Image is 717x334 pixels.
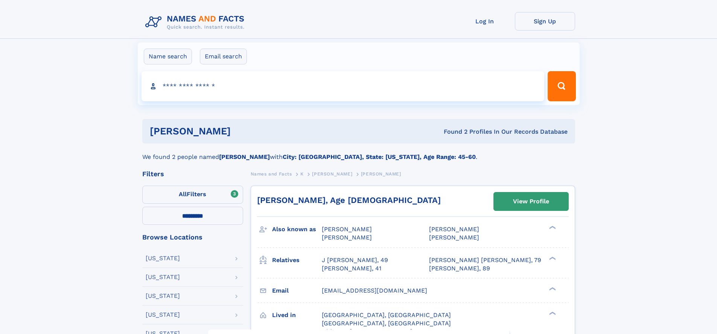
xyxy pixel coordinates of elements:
[146,274,180,280] div: [US_STATE]
[257,195,441,205] a: [PERSON_NAME], Age [DEMOGRAPHIC_DATA]
[429,264,490,273] a: [PERSON_NAME], 89
[429,256,541,264] a: [PERSON_NAME] [PERSON_NAME], 79
[251,169,292,178] a: Names and Facts
[300,169,304,178] a: K
[142,186,243,204] label: Filters
[144,49,192,64] label: Name search
[494,192,568,210] a: View Profile
[515,12,575,31] a: Sign Up
[146,293,180,299] div: [US_STATE]
[547,311,556,316] div: ❯
[179,191,187,198] span: All
[150,127,337,136] h1: [PERSON_NAME]
[361,171,401,177] span: [PERSON_NAME]
[272,309,322,322] h3: Lived in
[142,71,545,101] input: search input
[146,255,180,261] div: [US_STATE]
[219,153,270,160] b: [PERSON_NAME]
[548,71,575,101] button: Search Button
[429,234,479,241] span: [PERSON_NAME]
[547,286,556,291] div: ❯
[272,284,322,297] h3: Email
[142,12,251,32] img: Logo Names and Facts
[142,171,243,177] div: Filters
[283,153,476,160] b: City: [GEOGRAPHIC_DATA], State: [US_STATE], Age Range: 45-60
[455,12,515,31] a: Log In
[312,171,352,177] span: [PERSON_NAME]
[322,311,451,319] span: [GEOGRAPHIC_DATA], [GEOGRAPHIC_DATA]
[146,312,180,318] div: [US_STATE]
[513,193,549,210] div: View Profile
[142,143,575,162] div: We found 2 people named with .
[322,287,427,294] span: [EMAIL_ADDRESS][DOMAIN_NAME]
[337,128,568,136] div: Found 2 Profiles In Our Records Database
[312,169,352,178] a: [PERSON_NAME]
[322,226,372,233] span: [PERSON_NAME]
[322,264,381,273] a: [PERSON_NAME], 41
[272,254,322,267] h3: Relatives
[322,256,388,264] a: J [PERSON_NAME], 49
[272,223,322,236] h3: Also known as
[429,226,479,233] span: [PERSON_NAME]
[200,49,247,64] label: Email search
[547,225,556,230] div: ❯
[547,256,556,261] div: ❯
[322,234,372,241] span: [PERSON_NAME]
[322,320,451,327] span: [GEOGRAPHIC_DATA], [GEOGRAPHIC_DATA]
[142,234,243,241] div: Browse Locations
[300,171,304,177] span: K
